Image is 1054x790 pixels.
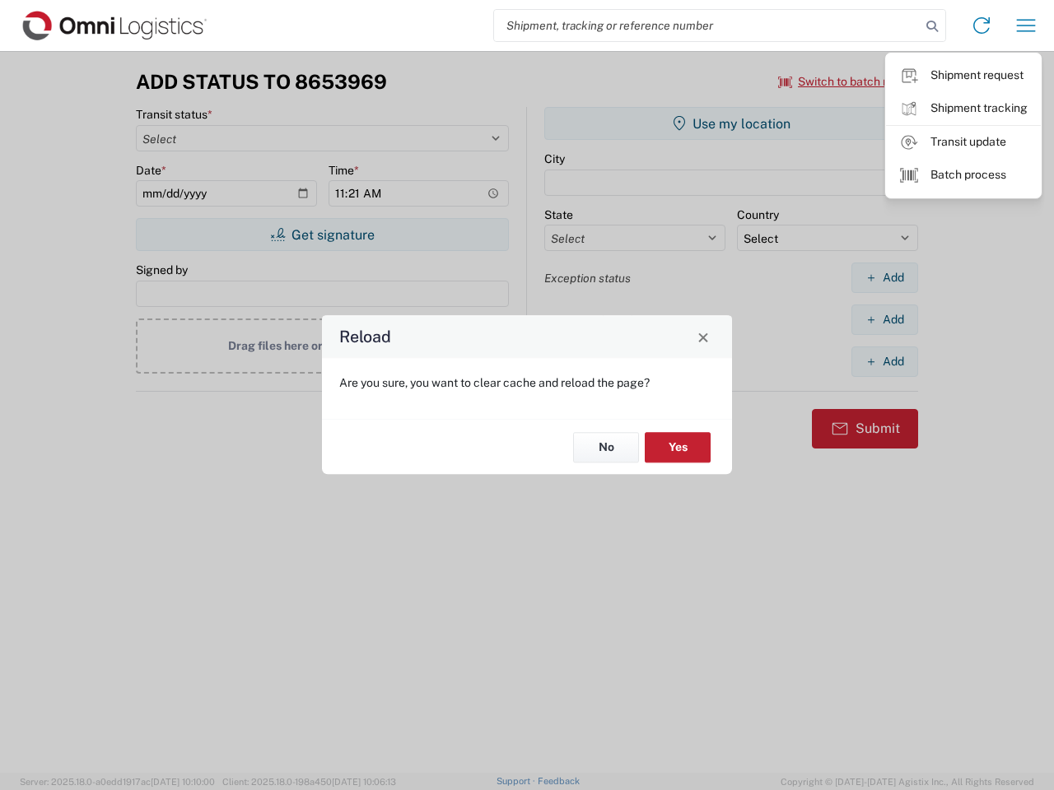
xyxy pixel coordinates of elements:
a: Batch process [886,159,1041,192]
p: Are you sure, you want to clear cache and reload the page? [339,375,715,390]
button: Yes [645,432,711,462]
a: Shipment tracking [886,92,1041,125]
button: No [573,432,639,462]
h4: Reload [339,325,391,349]
button: Close [692,325,715,348]
a: Shipment request [886,59,1041,92]
a: Transit update [886,126,1041,159]
input: Shipment, tracking or reference number [494,10,921,41]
